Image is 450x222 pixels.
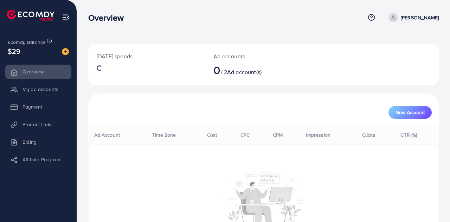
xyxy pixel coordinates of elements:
[7,10,54,21] img: logo
[62,48,69,55] img: image
[388,106,432,119] button: New Account
[213,63,284,77] h2: / 2
[386,13,439,22] a: [PERSON_NAME]
[213,62,220,78] span: 0
[97,52,197,60] p: [DATE] spends
[88,13,129,23] h3: Overview
[8,46,20,56] span: $29
[227,68,262,76] span: Ad account(s)
[401,13,439,22] p: [PERSON_NAME]
[396,110,425,115] span: New Account
[62,13,70,21] img: menu
[8,39,46,46] span: Ecomdy Balance
[213,52,284,60] p: Ad accounts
